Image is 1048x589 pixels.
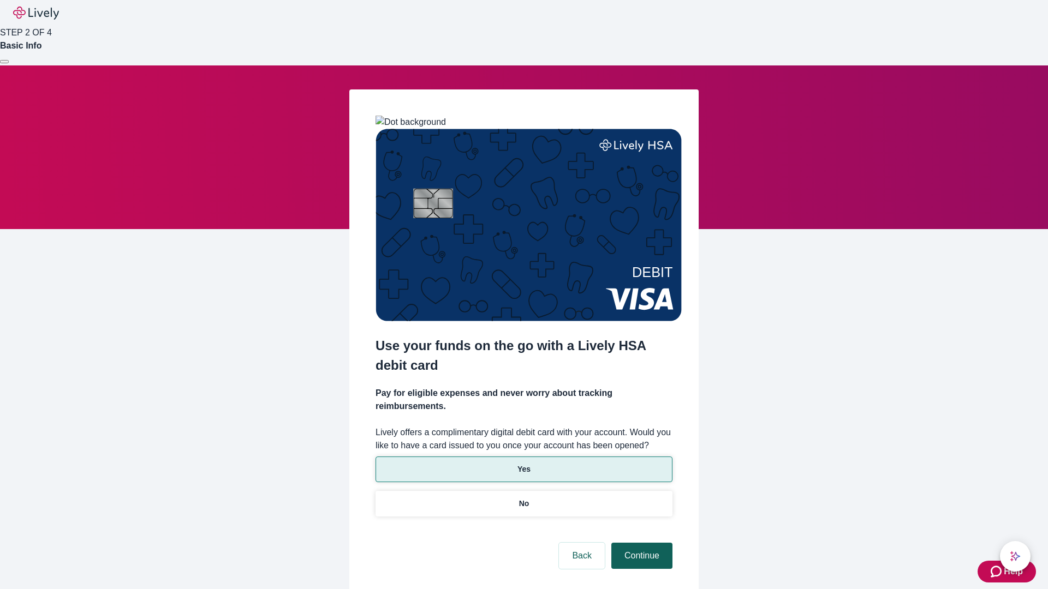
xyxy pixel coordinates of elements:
svg: Zendesk support icon [991,565,1004,578]
button: Zendesk support iconHelp [978,561,1036,582]
p: Yes [517,464,531,475]
span: Help [1004,565,1023,578]
img: Dot background [376,116,446,129]
button: Yes [376,456,672,482]
svg: Lively AI Assistant [1010,551,1021,562]
img: Lively [13,7,59,20]
button: No [376,491,672,516]
p: No [519,498,529,509]
h4: Pay for eligible expenses and never worry about tracking reimbursements. [376,387,672,413]
button: chat [1000,541,1031,572]
label: Lively offers a complimentary digital debit card with your account. Would you like to have a card... [376,426,672,452]
img: Debit card [376,129,682,321]
button: Continue [611,543,672,569]
button: Back [559,543,605,569]
h2: Use your funds on the go with a Lively HSA debit card [376,336,672,375]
